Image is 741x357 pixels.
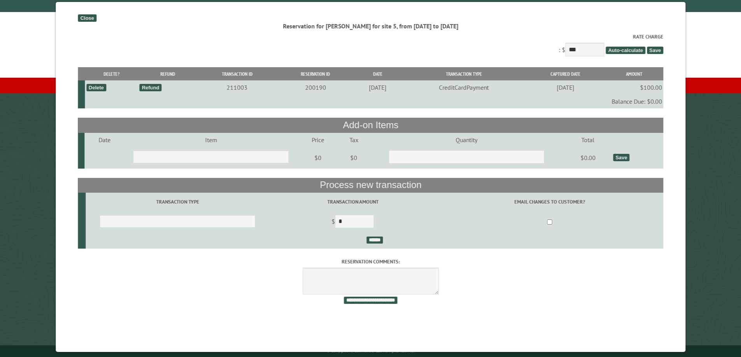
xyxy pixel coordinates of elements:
[78,33,663,58] div: : $
[338,133,369,147] td: Tax
[277,80,354,94] td: 200190
[401,67,526,81] th: Transaction Type
[197,80,277,94] td: 211003
[526,80,604,94] td: [DATE]
[270,198,435,205] label: Transaction Amount
[298,147,338,169] td: $0
[78,178,663,193] th: Process new transaction
[327,348,415,354] small: © Campground Commander LLC. All rights reserved.
[85,94,663,108] td: Balance Due: $0.00
[604,80,663,94] td: $100.00
[354,67,401,81] th: Date
[437,198,662,205] label: Email changes to customer?
[78,14,96,22] div: Close
[564,147,611,169] td: $0.00
[78,258,663,265] label: Reservation comments:
[604,67,663,81] th: Amount
[78,33,663,40] label: Rate Charge
[369,133,564,147] td: Quantity
[647,47,663,54] span: Save
[87,198,268,205] label: Transaction Type
[606,47,645,54] span: Auto-calculate
[277,67,354,81] th: Reservation ID
[613,154,629,161] div: Save
[269,211,436,233] td: $
[85,67,138,81] th: Delete?
[78,22,663,30] div: Reservation for [PERSON_NAME] for site 5, from [DATE] to [DATE]
[401,80,526,94] td: CreditCardPayment
[84,133,124,147] td: Date
[138,67,197,81] th: Refund
[139,84,161,91] div: Refund
[298,133,338,147] td: Price
[86,84,106,91] div: Delete
[124,133,298,147] td: Item
[78,118,663,132] th: Add-on Items
[197,67,277,81] th: Transaction ID
[526,67,604,81] th: Captured Date
[564,133,611,147] td: Total
[354,80,401,94] td: [DATE]
[338,147,369,169] td: $0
